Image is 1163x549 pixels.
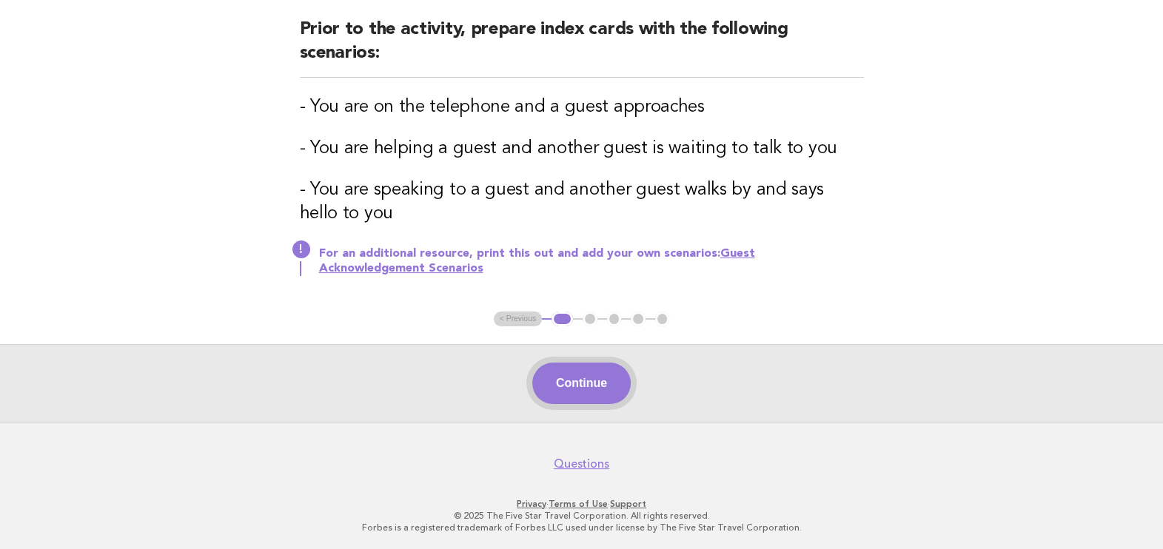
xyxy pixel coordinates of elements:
h3: - You are speaking to a guest and another guest walks by and says hello to you [300,178,864,226]
a: Support [610,499,646,509]
button: 1 [552,311,573,326]
a: Privacy [517,499,546,509]
h2: Prior to the activity, prepare index cards with the following scenarios: [300,18,864,78]
h3: - You are helping a guest and another guest is waiting to talk to you [300,137,864,161]
p: © 2025 The Five Star Travel Corporation. All rights reserved. [129,510,1035,522]
a: Terms of Use [549,499,608,509]
p: Forbes is a registered trademark of Forbes LLC used under license by The Five Star Travel Corpora... [129,522,1035,533]
p: For an additional resource, print this out and add your own scenarios: [319,246,864,276]
h3: - You are on the telephone and a guest approaches [300,95,864,119]
button: Continue [532,363,631,404]
a: Questions [554,457,609,471]
p: · · [129,498,1035,510]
